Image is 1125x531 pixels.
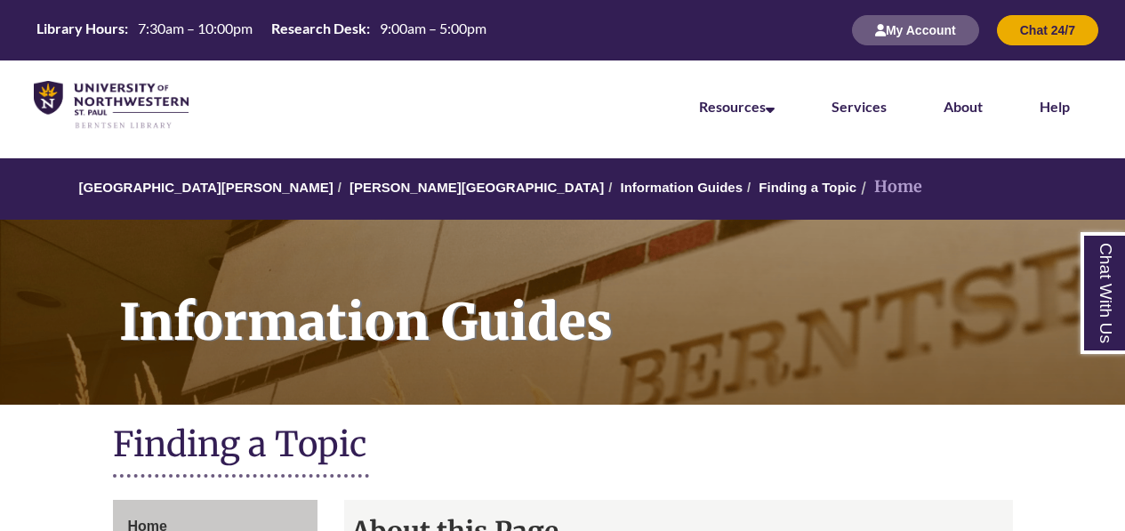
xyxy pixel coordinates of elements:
[100,220,1125,382] h1: Information Guides
[113,422,1013,470] h1: Finding a Topic
[852,15,979,45] button: My Account
[699,98,775,115] a: Resources
[944,98,983,115] a: About
[29,19,494,41] table: Hours Today
[1040,98,1070,115] a: Help
[759,180,856,195] a: Finding a Topic
[380,20,486,36] span: 9:00am – 5:00pm
[620,180,743,195] a: Information Guides
[350,180,604,195] a: [PERSON_NAME][GEOGRAPHIC_DATA]
[138,20,253,36] span: 7:30am – 10:00pm
[852,22,979,37] a: My Account
[29,19,494,43] a: Hours Today
[832,98,887,115] a: Services
[34,81,189,130] img: UNWSP Library Logo
[264,19,373,38] th: Research Desk:
[29,19,131,38] th: Library Hours:
[997,22,1098,37] a: Chat 24/7
[997,15,1098,45] button: Chat 24/7
[856,174,922,200] li: Home
[79,180,333,195] a: [GEOGRAPHIC_DATA][PERSON_NAME]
